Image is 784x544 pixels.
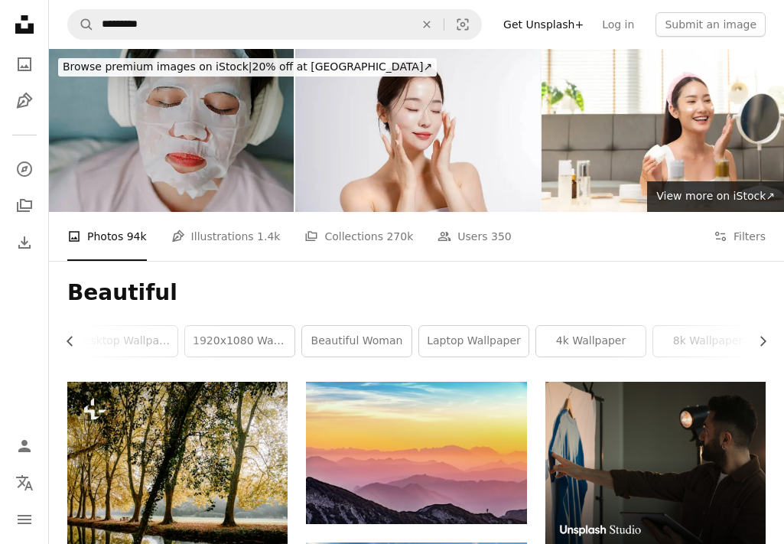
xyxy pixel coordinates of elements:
span: 20% off at [GEOGRAPHIC_DATA] ↗ [63,60,432,73]
button: Submit an image [656,12,766,37]
form: Find visuals sitewide [67,9,482,40]
a: Illustrations [9,86,40,116]
button: Visual search [444,10,481,39]
span: Browse premium images on iStock | [63,60,252,73]
a: Collections [9,191,40,221]
button: Menu [9,504,40,535]
a: 8k wallpaper [653,326,763,357]
span: 1.4k [257,228,280,245]
a: 4k wallpaper [536,326,646,357]
span: 350 [491,228,512,245]
a: Collections 270k [304,212,413,261]
button: scroll list to the right [749,326,766,357]
button: Search Unsplash [68,10,94,39]
img: Beauty portrait of a young beautiful Asian woman [295,49,540,212]
a: Browse premium images on iStock|20% off at [GEOGRAPHIC_DATA]↗ [49,49,446,86]
a: laptop wallpaper [419,326,529,357]
img: Asian woman listening to music while using facial mask at home [49,49,294,212]
span: View more on iStock ↗ [656,190,775,202]
button: Language [9,467,40,498]
a: Get Unsplash+ [494,12,593,37]
a: View more on iStock↗ [647,181,784,212]
button: Filters [714,212,766,261]
button: Clear [410,10,444,39]
a: Log in [593,12,643,37]
a: Log in / Sign up [9,431,40,461]
a: Illustrations 1.4k [171,212,281,261]
h1: Beautiful [67,279,766,307]
button: scroll list to the left [67,326,84,357]
a: beautiful woman [302,326,412,357]
a: desktop wallpaper [68,326,177,357]
a: Download History [9,227,40,258]
a: landscape photography of mountains [306,445,526,459]
a: Photos [9,49,40,80]
a: Explore [9,154,40,184]
a: Users 350 [438,212,511,261]
img: landscape photography of mountains [306,382,526,523]
a: 1920x1080 wallpaper [185,326,294,357]
a: a body of water surrounded by lots of trees [67,478,288,492]
span: 270k [386,228,413,245]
